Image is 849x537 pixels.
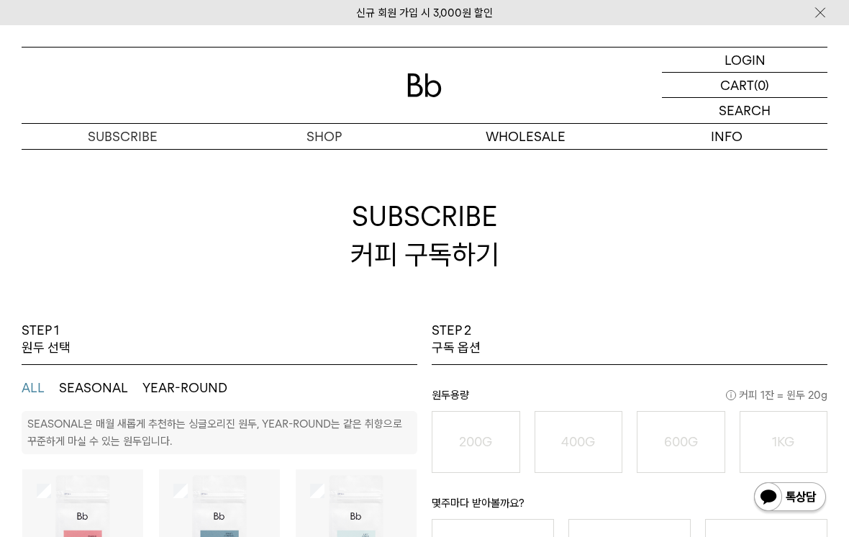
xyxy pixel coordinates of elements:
[22,149,827,322] h2: SUBSCRIBE 커피 구독하기
[27,418,402,448] p: SEASONAL은 매월 새롭게 추천하는 싱글오리진 원두, YEAR-ROUND는 같은 취향으로 꾸준하게 마실 수 있는 원두입니다.
[726,387,827,404] span: 커피 1잔 = 윈두 20g
[22,322,71,357] p: STEP 1 원두 선택
[662,48,827,73] a: LOGIN
[772,434,794,449] o: 1KG
[432,387,827,411] p: 원두용량
[432,495,827,519] p: 몇주마다 받아볼까요?
[725,48,766,72] p: LOGIN
[561,434,595,449] o: 400G
[535,411,623,473] button: 400G
[626,124,827,149] p: INFO
[432,411,520,473] button: 200G
[662,73,827,98] a: CART (0)
[356,6,493,19] a: 신규 회원 가입 시 3,000원 할인
[637,411,725,473] button: 600G
[22,124,223,149] a: SUBSCRIBE
[753,481,827,515] img: 카카오톡 채널 1:1 채팅 버튼
[407,73,442,97] img: 로고
[22,379,45,397] button: ALL
[59,379,128,397] button: SEASONAL
[459,434,492,449] o: 200G
[664,434,698,449] o: 600G
[719,98,771,123] p: SEARCH
[754,73,769,97] p: (0)
[142,379,227,397] button: YEAR-ROUND
[424,124,626,149] p: WHOLESALE
[740,411,828,473] button: 1KG
[432,322,481,357] p: STEP 2 구독 옵션
[720,73,754,97] p: CART
[223,124,424,149] a: SHOP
